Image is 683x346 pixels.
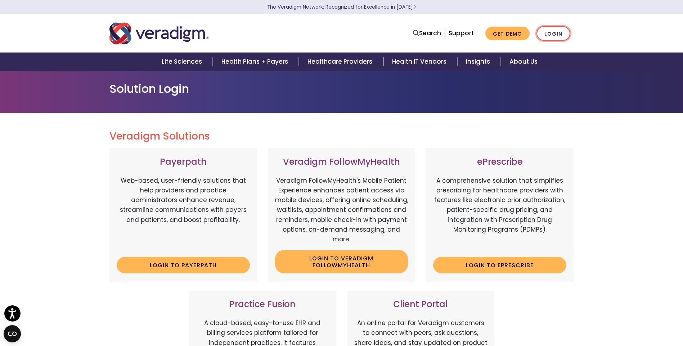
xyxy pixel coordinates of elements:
a: Health Plans + Payers [213,53,299,71]
a: Login to Payerpath [117,257,250,273]
a: Life Sciences [153,53,213,71]
iframe: Drift Chat Widget [545,294,674,337]
img: Veradigm logo [109,22,208,45]
a: Get Demo [485,27,530,41]
button: Open CMP widget [4,325,21,342]
a: Insights [457,53,501,71]
h1: Solution Login [109,82,574,96]
a: Login to ePrescribe [433,257,566,273]
a: The Veradigm Network: Recognized for Excellence in [DATE]Learn More [267,4,416,10]
a: Health IT Vendors [383,53,457,71]
a: Support [449,29,474,37]
p: Web-based, user-friendly solutions that help providers and practice administrators enhance revenu... [117,176,250,251]
a: Search [413,28,441,38]
p: A comprehensive solution that simplifies prescribing for healthcare providers with features like ... [433,176,566,251]
a: Login to Veradigm FollowMyHealth [275,250,408,273]
h3: Payerpath [117,157,250,167]
a: Healthcare Providers [299,53,383,71]
h3: Veradigm FollowMyHealth [275,157,408,167]
h3: Practice Fusion [196,299,329,310]
a: Login [536,26,570,41]
p: Veradigm FollowMyHealth's Mobile Patient Experience enhances patient access via mobile devices, o... [275,176,408,244]
h3: Client Portal [354,299,487,310]
h3: ePrescribe [433,157,566,167]
a: About Us [501,53,546,71]
span: Learn More [413,4,416,10]
h2: Veradigm Solutions [109,130,574,142]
